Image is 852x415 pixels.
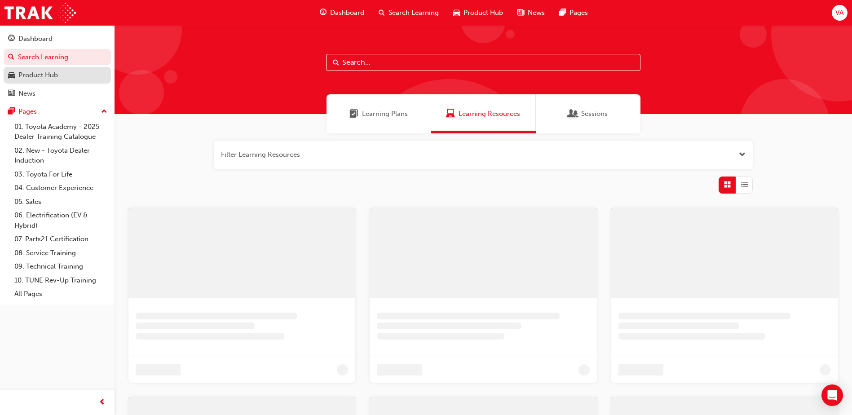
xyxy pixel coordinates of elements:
[528,8,545,18] span: News
[326,54,640,71] input: Search...
[581,109,608,119] span: Sessions
[320,7,327,18] span: guage-icon
[11,208,111,232] a: 06. Electrification (EV & Hybrid)
[11,181,111,195] a: 04. Customer Experience
[559,7,566,18] span: pages-icon
[464,8,503,18] span: Product Hub
[431,94,536,133] a: Learning ResourcesLearning Resources
[333,57,339,68] span: Search
[510,4,552,22] a: news-iconNews
[4,31,111,47] a: Dashboard
[4,49,111,66] a: Search Learning
[8,90,15,98] span: news-icon
[101,106,107,118] span: up-icon
[446,4,510,22] a: car-iconProduct Hub
[99,397,106,408] span: prev-icon
[821,384,843,406] div: Open Intercom Messenger
[11,232,111,246] a: 07. Parts21 Certification
[18,34,53,44] div: Dashboard
[552,4,595,22] a: pages-iconPages
[832,5,848,21] button: VA
[459,109,520,119] span: Learning Resources
[8,53,14,62] span: search-icon
[349,109,358,119] span: Learning Plans
[453,7,460,18] span: car-icon
[739,150,746,160] button: Open the filter
[4,67,111,84] a: Product Hub
[8,71,15,79] span: car-icon
[11,144,111,168] a: 02. New - Toyota Dealer Induction
[835,8,843,18] span: VA
[724,180,731,190] span: Grid
[4,103,111,120] button: Pages
[446,109,455,119] span: Learning Resources
[4,29,111,103] button: DashboardSearch LearningProduct HubNews
[8,108,15,116] span: pages-icon
[379,7,385,18] span: search-icon
[388,8,439,18] span: Search Learning
[4,85,111,102] a: News
[18,88,35,99] div: News
[330,8,364,18] span: Dashboard
[18,106,37,117] div: Pages
[362,109,408,119] span: Learning Plans
[11,120,111,144] a: 01. Toyota Academy - 2025 Dealer Training Catalogue
[4,3,76,23] img: Trak
[11,287,111,301] a: All Pages
[11,260,111,274] a: 09. Technical Training
[8,35,15,43] span: guage-icon
[11,168,111,181] a: 03. Toyota For Life
[11,274,111,287] a: 10. TUNE Rev-Up Training
[569,109,578,119] span: Sessions
[11,246,111,260] a: 08. Service Training
[536,94,640,133] a: SessionsSessions
[371,4,446,22] a: search-iconSearch Learning
[741,180,748,190] span: List
[569,8,588,18] span: Pages
[313,4,371,22] a: guage-iconDashboard
[11,195,111,209] a: 05. Sales
[517,7,524,18] span: news-icon
[18,70,58,80] div: Product Hub
[327,94,431,133] a: Learning PlansLearning Plans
